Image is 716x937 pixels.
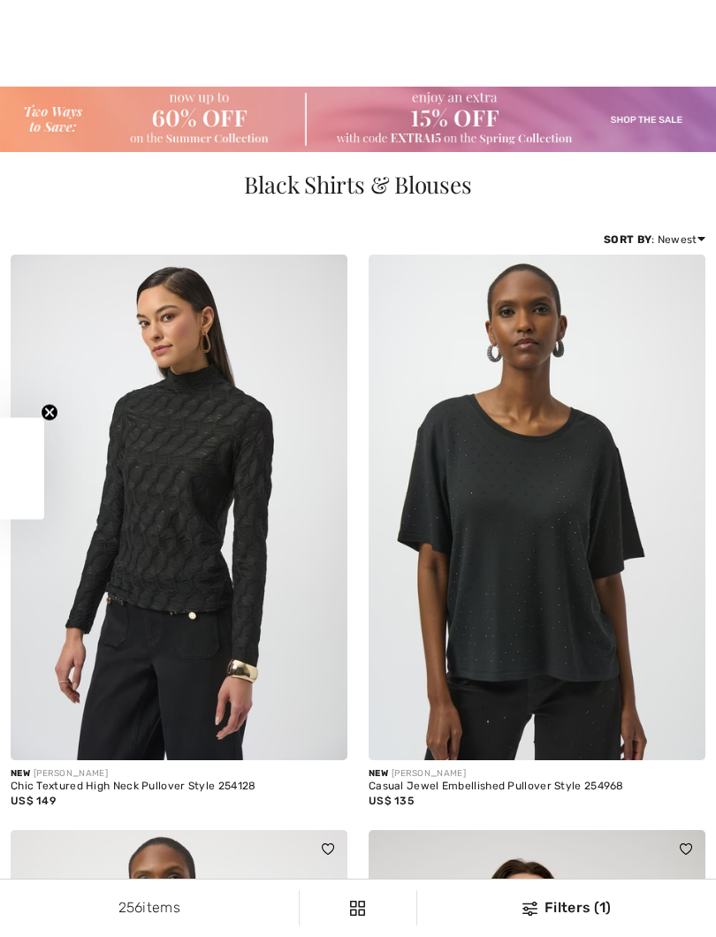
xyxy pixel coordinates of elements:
[11,795,56,807] span: US$ 149
[369,255,705,760] img: Casual Jewel Embellished Pullover Style 254968. Black
[322,843,334,854] img: heart_black_full.svg
[350,901,365,916] img: Filters
[369,768,388,779] span: New
[11,768,30,779] span: New
[369,767,705,781] div: [PERSON_NAME]
[41,404,58,422] button: Close teaser
[604,232,705,248] div: : Newest
[11,781,347,793] div: Chic Textured High Neck Pullover Style 254128
[244,169,471,200] span: Black Shirts & Blouses
[604,233,651,246] strong: Sort By
[369,795,414,807] span: US$ 135
[369,781,705,793] div: Casual Jewel Embellished Pullover Style 254968
[522,902,537,916] img: Filters
[11,255,347,760] img: Chic Textured High Neck Pullover Style 254128. Black
[118,899,143,916] span: 256
[11,767,347,781] div: [PERSON_NAME]
[428,897,705,918] div: Filters (1)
